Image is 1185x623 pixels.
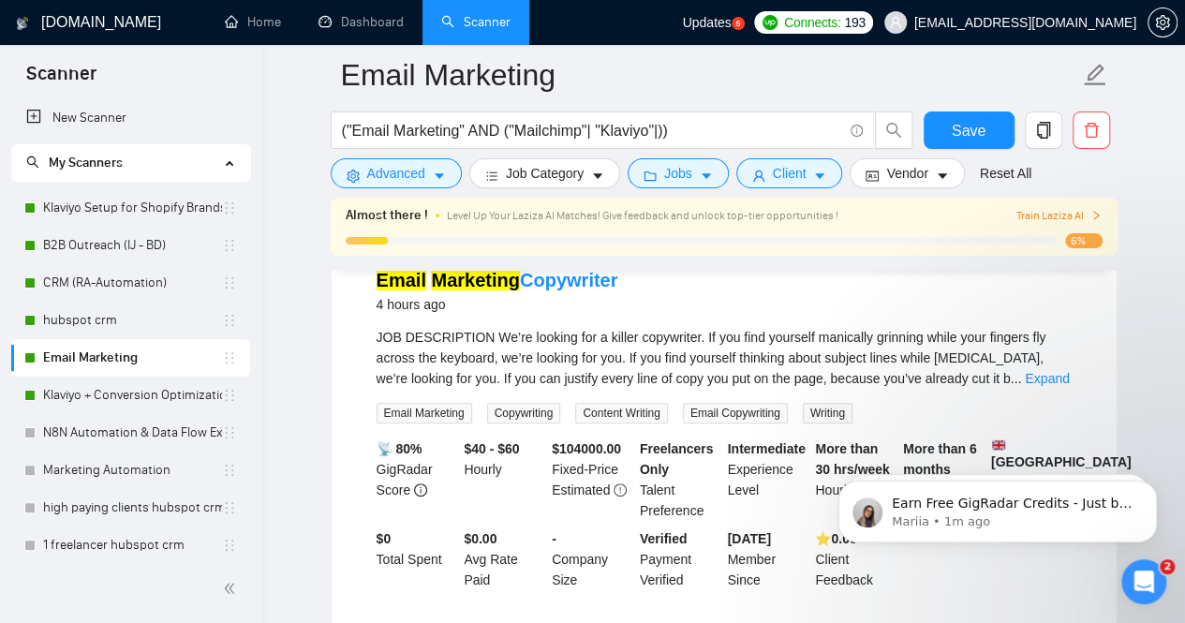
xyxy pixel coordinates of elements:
span: 6% [1065,233,1103,248]
a: 5 [732,17,745,30]
a: Marketing Automation [43,452,222,489]
span: caret-down [700,169,713,183]
span: Copywriting [487,403,561,423]
button: idcardVendorcaret-down [850,158,964,188]
span: holder [222,200,237,215]
div: Company Size [548,528,636,590]
span: holder [222,313,237,328]
span: Updates [682,15,731,30]
b: - [552,531,556,546]
span: copy [1026,122,1061,139]
a: hubspot crm [43,302,222,339]
span: search [26,156,39,169]
mark: Marketing [431,270,519,290]
span: edit [1083,63,1107,87]
button: folderJobscaret-down [628,158,729,188]
span: holder [222,463,237,478]
span: 2 [1160,559,1175,574]
b: $40 - $60 [464,441,519,456]
span: Writing [803,403,852,423]
li: CRM (RA-Automation) [11,264,250,302]
span: holder [222,500,237,515]
b: Freelancers Only [640,441,714,477]
li: high paying clients hubspot crm [11,489,250,527]
li: hubspot crm [11,302,250,339]
span: info-circle [414,483,427,497]
a: 1 freelancer hubspot crm [43,527,222,564]
span: double-left [223,579,242,598]
button: userClientcaret-down [736,158,843,188]
span: idcard [866,169,879,183]
b: $ 0 [377,531,392,546]
div: Payment Verified [636,528,724,590]
div: GigRadar Score [373,438,461,521]
mark: Email [377,270,426,290]
span: Advanced [367,163,425,184]
span: holder [222,238,237,253]
span: holder [222,538,237,553]
span: holder [222,388,237,403]
span: Job Category [506,163,584,184]
li: B2B Outreach (IJ - BD) [11,227,250,264]
span: Train Laziza AI [1015,207,1102,225]
div: Talent Preference [636,438,724,521]
input: Search Freelance Jobs... [342,119,842,142]
li: Marketing Automation [11,452,250,489]
li: Klaviyo Setup for Shopify Brands [11,189,250,227]
a: Klaviyo Setup for Shopify Brands [43,189,222,227]
div: Fixed-Price [548,438,636,521]
button: Save [924,111,1015,149]
span: user [889,16,902,29]
a: dashboardDashboard [318,14,404,30]
span: caret-down [433,169,446,183]
span: exclamation-circle [614,483,627,497]
a: homeHome [225,14,281,30]
span: holder [222,425,237,440]
span: Email Copywriting [683,403,788,423]
iframe: Intercom live chat [1121,559,1166,604]
div: JOB DESCRIPTION We’re looking for a killer copywriter. If you find yourself manically grinning wh... [377,327,1072,389]
a: Email MarketingCopywriter [377,270,618,290]
a: B2B Outreach (IJ - BD) [43,227,222,264]
button: settingAdvancedcaret-down [331,158,462,188]
div: Duration [899,438,987,521]
div: Avg Rate Paid [460,528,548,590]
li: New Scanner [11,99,250,137]
span: Content Writing [575,403,667,423]
span: caret-down [813,169,826,183]
div: Total Spent [373,528,461,590]
li: Klaviyo + Conversion Optimization [11,377,250,414]
img: 🇬🇧 [992,438,1005,452]
span: Almost there ! [346,205,428,226]
span: Estimated [552,482,610,497]
a: Email Marketing [43,339,222,377]
span: caret-down [936,169,949,183]
span: ... [1011,371,1022,386]
a: New Scanner [26,99,235,137]
li: Email Marketing [11,339,250,377]
div: Experience Level [724,438,812,521]
text: 5 [735,20,740,28]
b: [DATE] [728,531,771,546]
span: 193 [844,12,865,33]
b: Verified [640,531,688,546]
span: holder [222,275,237,290]
span: right [1090,210,1102,221]
div: Country [987,438,1075,521]
span: delete [1074,122,1109,139]
div: 4 hours ago [377,293,618,316]
span: Jobs [664,163,692,184]
span: Vendor [886,163,927,184]
span: search [876,122,911,139]
b: $0.00 [464,531,496,546]
li: N8N Automation & Data Flow Expert [11,414,250,452]
a: searchScanner [441,14,511,30]
button: search [875,111,912,149]
span: info-circle [851,125,863,137]
input: Scanner name... [341,52,1079,98]
span: My Scanners [26,155,123,171]
iframe: Intercom notifications message [810,441,1185,572]
span: Connects: [784,12,840,33]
